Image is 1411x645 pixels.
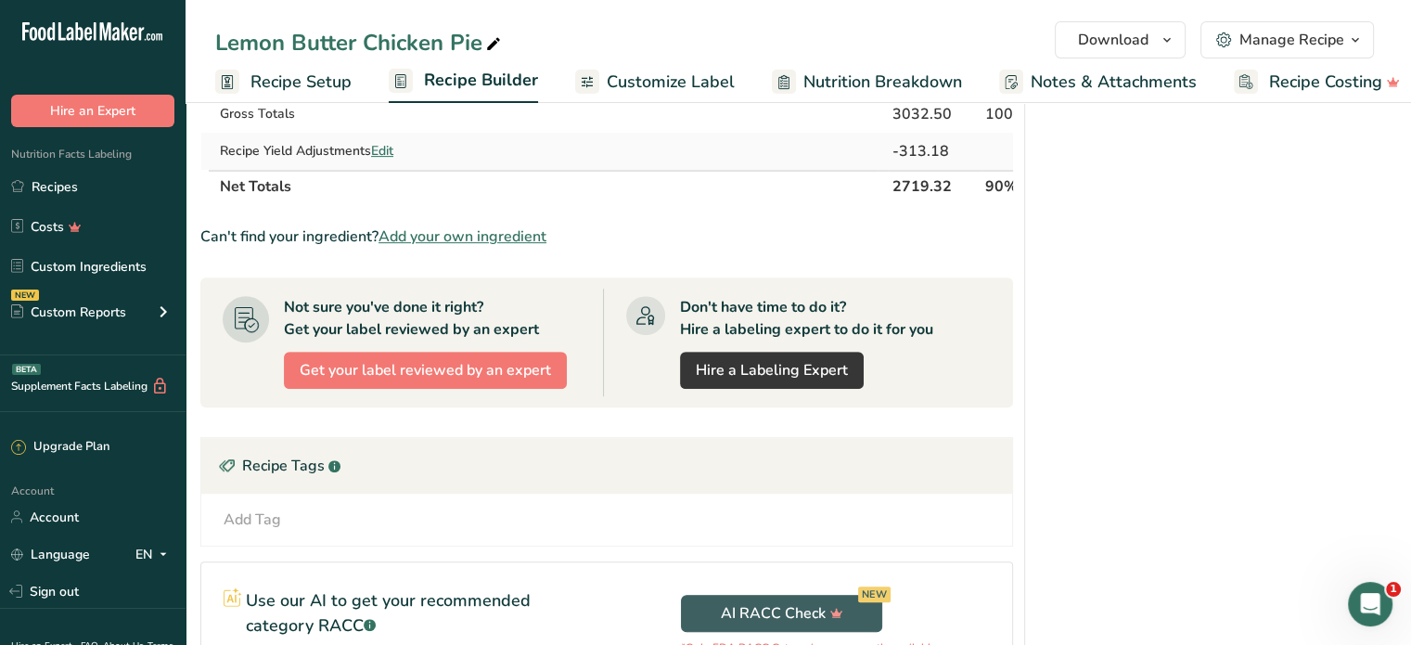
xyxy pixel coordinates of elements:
[999,61,1197,103] a: Notes & Attachments
[1386,582,1401,597] span: 1
[721,602,843,625] span: AI RACC Check
[200,226,1013,248] div: Can't find your ingredient?
[284,296,539,341] div: Not sure you've done it right? Get your label reviewed by an expert
[11,95,174,127] button: Hire an Expert
[135,543,174,565] div: EN
[216,170,878,203] th: Net Totals
[389,59,538,104] a: Recipe Builder
[1234,61,1400,103] a: Recipe Costing
[424,68,538,93] span: Recipe Builder
[220,141,596,161] div: Recipe Yield Adjustments
[215,26,505,59] div: Lemon Butter Chicken Pie
[981,170,1074,203] th: 90%
[12,364,41,375] div: BETA
[575,61,735,103] a: Customize Label
[378,226,546,248] span: Add your own ingredient
[1348,582,1392,626] iframe: Intercom live chat
[681,595,882,632] button: AI RACC Check NEW
[1200,21,1374,58] button: Manage Recipe
[803,70,962,95] span: Nutrition Breakdown
[371,142,393,160] span: Edit
[11,438,109,457] div: Upgrade Plan
[892,140,978,162] div: -313.18
[1031,70,1197,95] span: Notes & Attachments
[11,303,126,322] div: Custom Reports
[680,352,864,389] a: Hire a Labeling Expert
[201,438,1012,494] div: Recipe Tags
[246,588,584,639] p: Use our AI to get your recommended category RACC
[215,61,352,103] a: Recipe Setup
[300,359,551,381] span: Get your label reviewed by an expert
[889,170,981,203] th: 2719.32
[1078,29,1148,51] span: Download
[985,103,1071,125] div: 100%
[1055,21,1186,58] button: Download
[680,296,933,341] div: Don't have time to do it? Hire a labeling expert to do it for you
[11,538,90,571] a: Language
[284,352,567,389] button: Get your label reviewed by an expert
[607,70,735,95] span: Customize Label
[11,290,39,301] div: NEW
[772,61,962,103] a: Nutrition Breakdown
[250,70,352,95] span: Recipe Setup
[858,587,891,602] div: NEW
[224,509,281,531] div: Add Tag
[220,104,596,123] div: Gross Totals
[892,103,978,125] div: 3032.50
[1269,70,1382,95] span: Recipe Costing
[1239,29,1344,51] div: Manage Recipe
